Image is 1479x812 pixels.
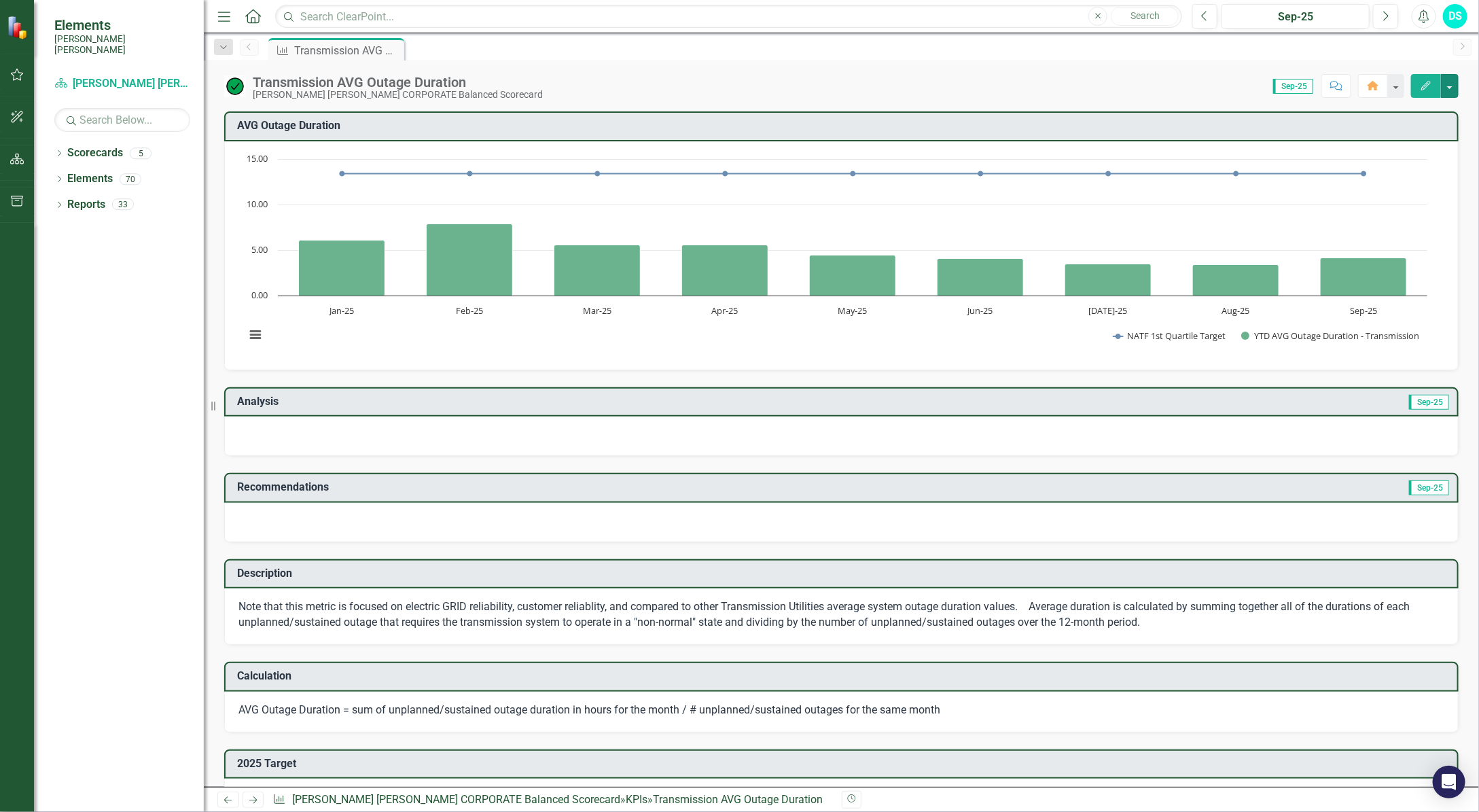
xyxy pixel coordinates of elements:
button: DS [1443,4,1467,29]
path: Apr-25, 5.53451176. YTD AVG Outage Duration - Transmission. [682,245,768,296]
a: Reports [67,197,105,213]
a: [PERSON_NAME] [PERSON_NAME] CORPORATE Balanced Scorecard [292,793,620,806]
path: Jul-25, 3.44973061. YTD AVG Outage Duration - Transmission. [1065,264,1152,296]
text: 15.00 [247,152,268,164]
div: 33 [112,199,134,211]
path: Aug-25, 13.4. NATF 1st Quartile Target. [1234,171,1239,176]
button: Show NATF 1st Quartile Target [1113,330,1226,342]
text: Feb-25 [456,304,483,317]
text: Aug-25 [1222,304,1250,317]
input: Search ClearPoint... [275,5,1182,29]
text: Apr-25 [712,304,738,317]
span: Sep-25 [1409,480,1449,495]
a: Elements [67,171,113,187]
div: Open Intercom Messenger [1433,766,1465,798]
div: [PERSON_NAME] [PERSON_NAME] CORPORATE Balanced Scorecard [253,90,543,100]
div: » » [272,792,831,808]
path: May-25, 4.476136. YTD AVG Outage Duration - Transmission. [810,255,896,296]
text: Sep-25 [1350,304,1377,317]
path: Mar-25, 5.53578. YTD AVG Outage Duration - Transmission. [554,245,641,296]
text: 0.00 [251,289,268,301]
button: Sep-25 [1222,4,1370,29]
h3: AVG Outage Duration [237,120,1450,132]
path: Jan-25, 13.4. NATF 1st Quartile Target. [340,171,345,176]
text: Mar-25 [583,304,611,317]
g: YTD AVG Outage Duration - Transmission, series 2 of 2. Bar series with 9 bars. [299,224,1407,296]
path: Feb-25, 7.8958375. YTD AVG Outage Duration - Transmission. [427,224,513,296]
h3: Analysis [237,395,844,408]
small: [PERSON_NAME] [PERSON_NAME] [54,33,190,56]
div: Transmission AVG Outage Duration [294,42,401,59]
text: 5.00 [251,243,268,255]
path: May-25, 13.4. NATF 1st Quartile Target. [851,171,856,176]
a: KPIs [626,793,647,806]
img: On Target [224,75,246,97]
button: Search [1111,7,1179,26]
a: [PERSON_NAME] [PERSON_NAME] CORPORATE Balanced Scorecard [54,76,190,92]
text: Jan-25 [328,304,354,317]
path: Jul-25, 13.4. NATF 1st Quartile Target. [1106,171,1111,176]
div: 70 [120,173,141,185]
a: Scorecards [67,145,123,161]
text: May-25 [838,304,868,317]
input: Search Below... [54,108,190,132]
path: Jan-25, 6.079175. YTD AVG Outage Duration - Transmission. [299,240,385,296]
text: Jun-25 [967,304,993,317]
h3: 2025 Target [237,758,1450,770]
h3: Description [237,567,1450,580]
span: Search [1130,10,1160,21]
path: Jun-25, 13.4. NATF 1st Quartile Target. [978,171,984,176]
button: Show YTD AVG Outage Duration - Transmission [1241,330,1421,342]
span: Sep-25 [1273,79,1313,94]
h3: Calculation [237,670,1450,682]
div: Transmission AVG Outage Duration [253,75,543,90]
path: Jun-25, 4.05647353. YTD AVG Outage Duration - Transmission. [938,258,1024,296]
img: ClearPoint Strategy [7,15,31,39]
p: AVG Outage Duration = sum of unplanned/sustained outage duration in hours for the month / # unpla... [238,703,1444,718]
div: 5 [130,147,152,159]
g: NATF 1st Quartile Target, series 1 of 2. Line with 9 data points. [340,171,1367,176]
svg: Interactive chart [238,152,1434,356]
div: Transmission AVG Outage Duration [653,793,823,806]
div: Chart. Highcharts interactive chart. [238,152,1444,356]
text: [DATE]-25 [1089,304,1128,317]
h3: Recommendations [237,481,1073,493]
path: Mar-25, 13.4. NATF 1st Quartile Target. [595,171,601,176]
path: Apr-25, 13.4. NATF 1st Quartile Target. [723,171,728,176]
p: Note that this metric is focused on electric GRID reliability, customer reliablity, and compared ... [238,599,1444,631]
text: 10.00 [247,198,268,210]
path: Feb-25, 13.4. NATF 1st Quartile Target. [467,171,473,176]
path: Sep-25, 4.14910943. YTD AVG Outage Duration - Transmission. [1321,258,1407,296]
span: Sep-25 [1409,395,1449,410]
path: Aug-25, 3.399396. YTD AVG Outage Duration - Transmission. [1193,264,1279,296]
path: Sep-25, 13.4. NATF 1st Quartile Target. [1361,171,1367,176]
span: Elements [54,17,190,33]
div: Sep-25 [1226,9,1365,25]
button: View chart menu, Chart [246,325,265,345]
